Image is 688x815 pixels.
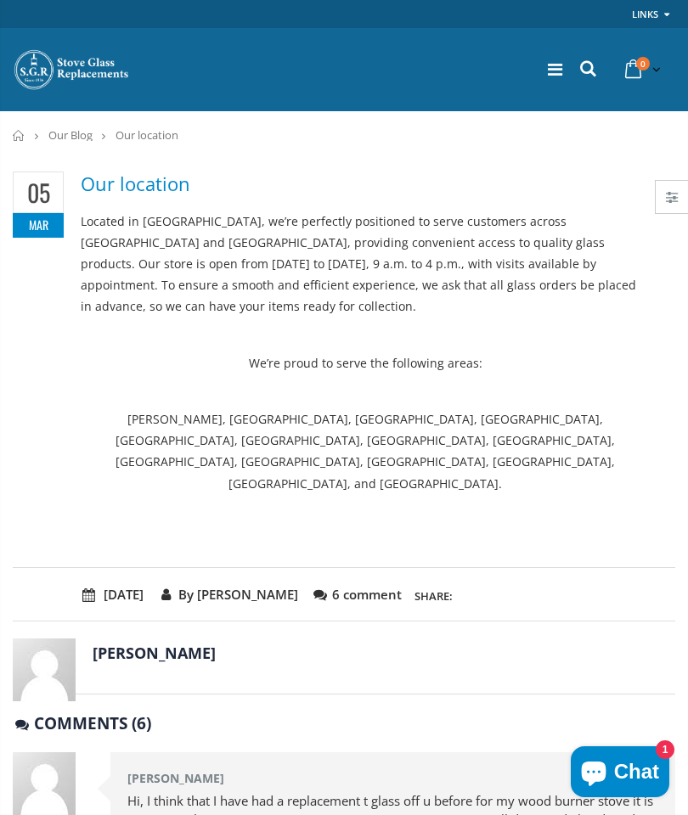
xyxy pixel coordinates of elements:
a: Our Blog [48,127,93,143]
p: [PERSON_NAME], [GEOGRAPHIC_DATA], [GEOGRAPHIC_DATA], [GEOGRAPHIC_DATA], [GEOGRAPHIC_DATA], [GEOGR... [81,387,650,494]
span: 6 comment [311,585,402,604]
a: Menu [548,58,562,81]
strong: [PERSON_NAME] [93,638,216,667]
a: Links [632,3,658,25]
span: 05 [13,171,64,213]
h3: Share: [414,587,453,605]
strong: [PERSON_NAME] [127,770,224,787]
p: Located in [GEOGRAPHIC_DATA], we’re perfectly positioned to serve customers across [GEOGRAPHIC_DA... [81,211,650,318]
span: Mar [13,213,64,238]
img: Stove Glass Replacement [13,48,132,91]
h3: comments (6) [13,711,675,736]
time: [DATE] [104,586,144,603]
span: By [PERSON_NAME] [156,585,297,604]
a: Our location [13,171,675,197]
a: 0 [618,53,664,86]
p: We’re proud to serve the following areas: [81,331,650,374]
inbox-online-store-chat: Shopify online store chat [566,746,674,801]
span: Our location [116,127,178,143]
span: 0 [636,57,650,70]
a: Home [13,130,25,141]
